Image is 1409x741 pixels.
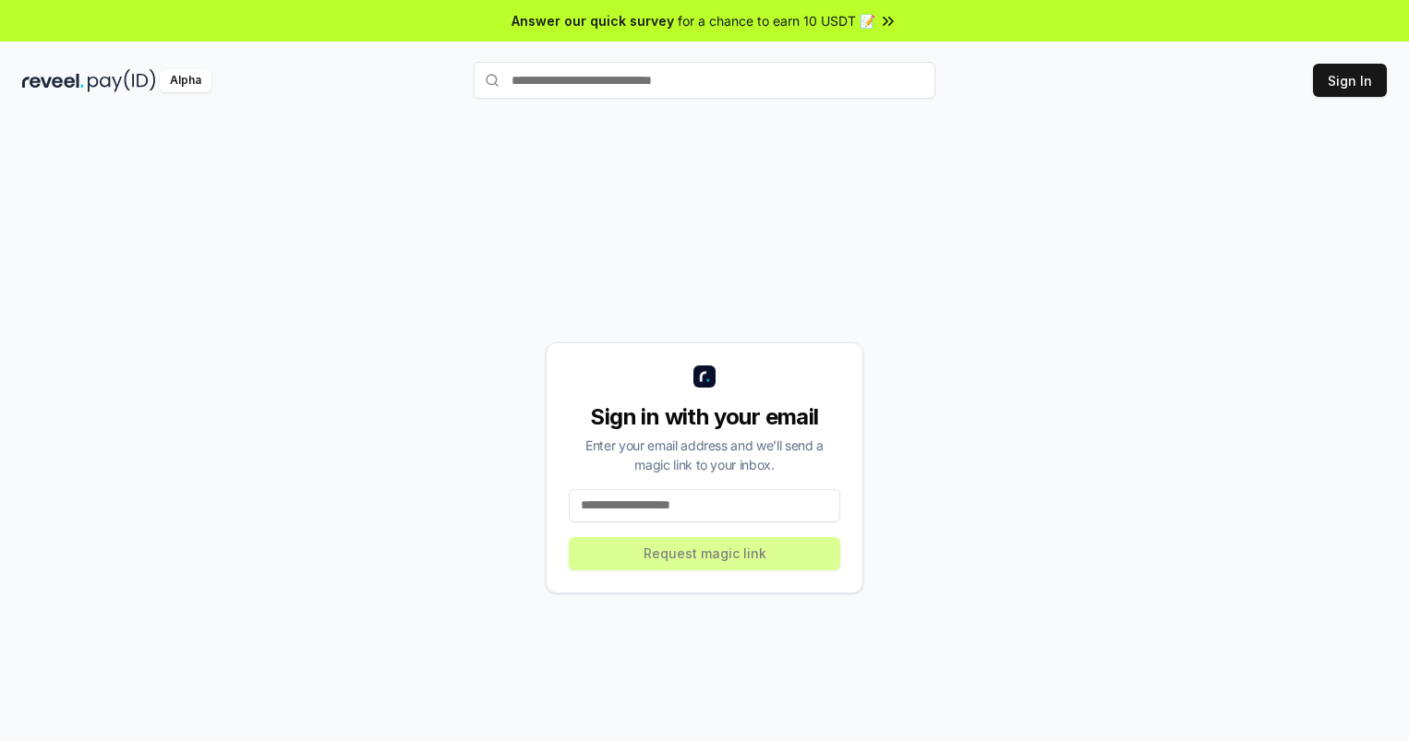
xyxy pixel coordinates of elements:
div: Alpha [160,69,211,92]
div: Sign in with your email [569,402,840,432]
img: pay_id [88,69,156,92]
img: reveel_dark [22,69,84,92]
span: Answer our quick survey [512,11,674,30]
span: for a chance to earn 10 USDT 📝 [678,11,875,30]
button: Sign In [1313,64,1387,97]
img: logo_small [693,365,716,388]
div: Enter your email address and we’ll send a magic link to your inbox. [569,436,840,474]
